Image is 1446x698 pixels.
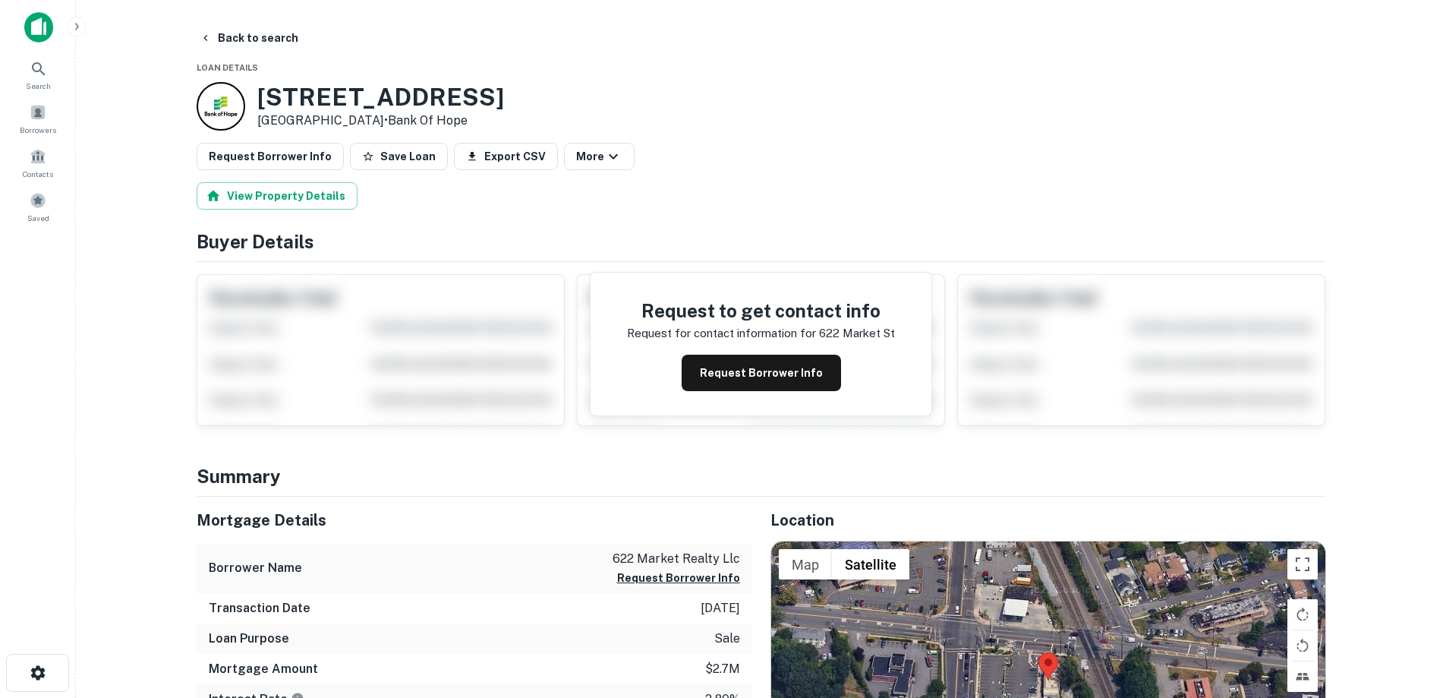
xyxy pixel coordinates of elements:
[701,599,740,617] p: [DATE]
[1287,599,1318,630] button: Rotate map clockwise
[832,549,909,580] button: Show satellite imagery
[197,182,358,210] button: View Property Details
[627,324,816,343] p: Request for contact information for
[24,12,53,43] img: capitalize-icon.png
[5,54,71,95] a: Search
[350,143,448,170] button: Save Loan
[197,228,1326,255] h4: Buyer Details
[454,143,558,170] button: Export CSV
[1287,549,1318,580] button: Toggle fullscreen view
[682,355,841,391] button: Request Borrower Info
[770,509,1326,532] h5: Location
[5,186,71,227] a: Saved
[194,24,304,52] button: Back to search
[197,63,258,72] span: Loan Details
[5,98,71,139] a: Borrowers
[1370,576,1446,649] iframe: Chat Widget
[5,142,71,183] a: Contacts
[20,124,56,136] span: Borrowers
[209,559,302,577] h6: Borrower Name
[197,143,344,170] button: Request Borrower Info
[257,83,504,112] h3: [STREET_ADDRESS]
[23,168,53,180] span: Contacts
[27,212,49,224] span: Saved
[209,660,318,678] h6: Mortgage Amount
[257,112,504,130] p: [GEOGRAPHIC_DATA] •
[714,630,740,648] p: sale
[209,630,289,648] h6: Loan Purpose
[197,509,752,532] h5: Mortgage Details
[388,113,468,128] a: Bank Of Hope
[1287,662,1318,692] button: Tilt map
[1287,630,1318,661] button: Rotate map counterclockwise
[819,324,895,343] p: 622 market st
[779,549,832,580] button: Show street map
[705,660,740,678] p: $2.7m
[197,463,1326,490] h4: Summary
[627,297,895,324] h4: Request to get contact info
[26,80,51,92] span: Search
[564,143,635,170] button: More
[613,550,740,568] p: 622 market realty llc
[209,599,310,617] h6: Transaction Date
[617,569,740,587] button: Request Borrower Info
